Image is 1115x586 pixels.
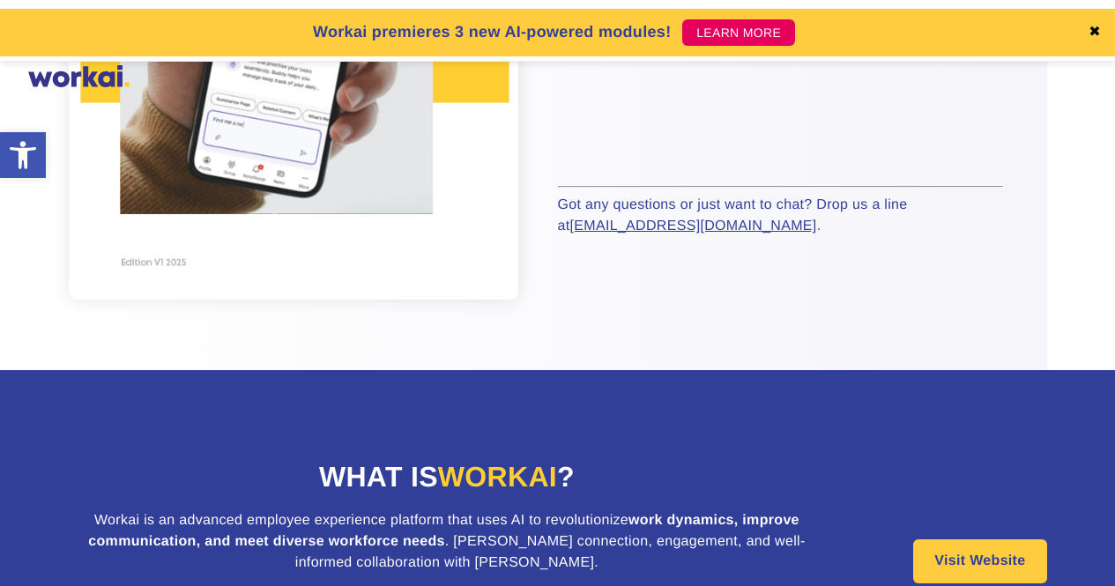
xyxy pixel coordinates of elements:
[1089,26,1101,40] a: ✖
[88,513,799,549] strong: work dynamics, improve communication, and meet diverse workforce needs
[682,19,795,46] a: LEARN MORE
[569,219,816,234] a: [EMAIL_ADDRESS][DOMAIN_NAME]
[558,195,1003,237] p: Got any questions or just want to chat? Drop us a line at .
[69,458,826,496] h2: What is ?
[438,461,557,493] span: Workai
[913,539,1046,583] a: Visit Website
[69,510,826,574] p: Workai is an advanced employee experience platform that uses AI to revolutionize . [PERSON_NAME] ...
[313,20,672,44] p: Workai premieres 3 new AI-powered modules!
